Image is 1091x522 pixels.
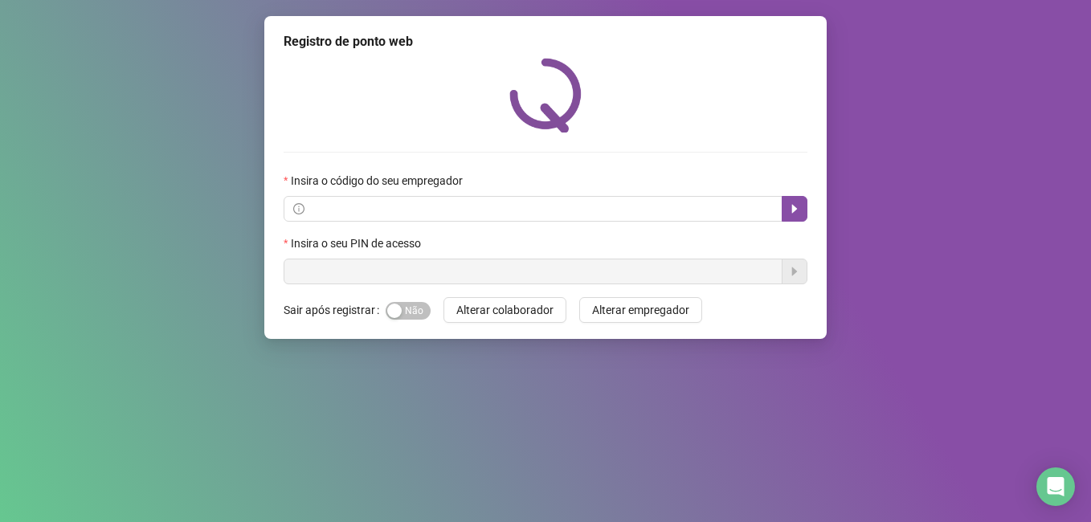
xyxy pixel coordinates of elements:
div: Open Intercom Messenger [1036,467,1075,506]
label: Insira o código do seu empregador [284,172,473,190]
img: QRPoint [509,58,582,133]
button: Alterar empregador [579,297,702,323]
span: info-circle [293,203,304,214]
span: Alterar colaborador [456,301,554,319]
label: Insira o seu PIN de acesso [284,234,431,252]
span: caret-right [788,202,801,215]
button: Alterar colaborador [443,297,566,323]
div: Registro de ponto web [284,32,807,51]
span: Alterar empregador [592,301,689,319]
label: Sair após registrar [284,297,386,323]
